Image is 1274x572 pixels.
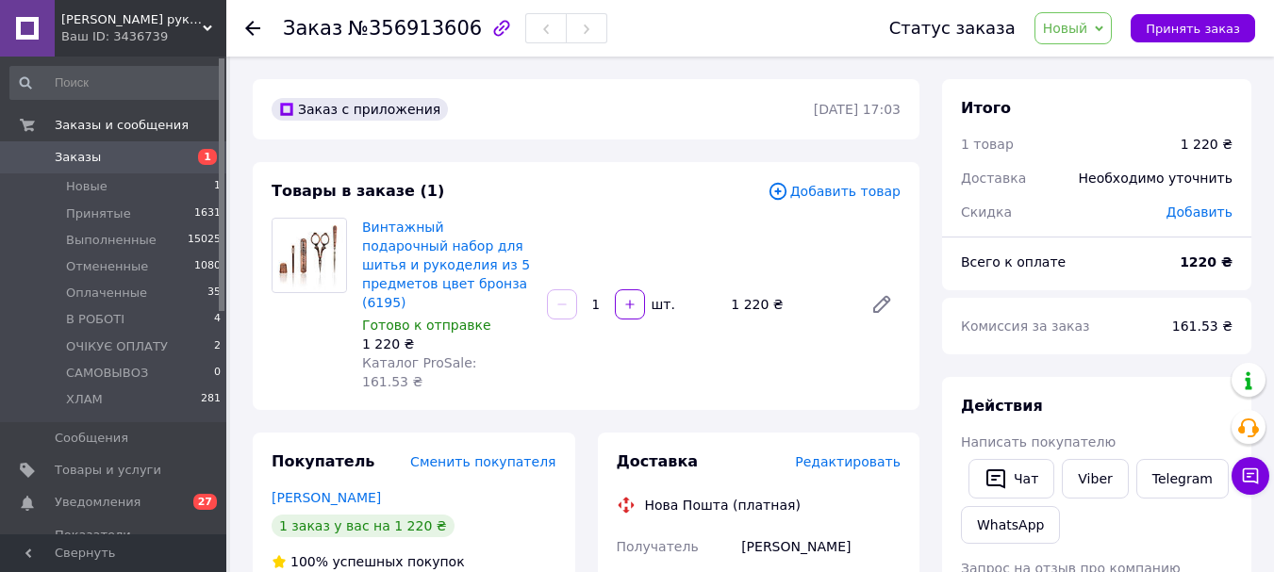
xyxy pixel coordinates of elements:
div: шт. [647,295,677,314]
span: Товары в заказе (1) [272,182,444,200]
span: Сообщения [55,430,128,447]
span: Товары и услуги [55,462,161,479]
span: Редактировать [795,454,901,469]
a: [PERSON_NAME] [272,490,381,505]
div: 1 заказ у вас на 1 220 ₴ [272,515,455,537]
span: Bambino Felice Магазин рукоделия, шитья, игрушки [61,11,203,28]
div: Ваш ID: 3436739 [61,28,226,45]
img: Винтажный подарочный набор для шитья и рукоделия из 5 предметов цвет бронза (6195) [273,220,346,291]
span: Доставка [961,171,1026,186]
div: [PERSON_NAME] [737,530,904,564]
span: Написать покупателю [961,434,1116,449]
span: Добавить товар [768,181,901,202]
span: В РОБОТІ [66,311,124,328]
span: 15025 [188,232,221,249]
a: Винтажный подарочный набор для шитья и рукоделия из 5 предметов цвет бронза (6195) [362,220,530,310]
span: Заказ [283,17,342,40]
span: 2 [214,338,221,355]
span: ОЧІКУЄ ОПЛАТУ [66,338,168,355]
span: Принять заказ [1146,22,1240,36]
b: 1220 ₴ [1180,254,1233,270]
div: 1 220 ₴ [1181,135,1233,154]
div: Вернуться назад [245,19,260,38]
time: [DATE] 17:03 [814,102,901,117]
span: 35 [207,285,221,302]
span: Показатели работы компании [55,527,174,561]
span: Принятые [66,205,131,222]
span: 1 [214,178,221,195]
a: Viber [1062,459,1128,498]
span: Сменить покупателя [410,454,555,469]
a: Редактировать [863,286,901,323]
span: 1080 [194,258,221,275]
span: 281 [201,391,221,408]
span: 27 [193,494,217,510]
div: 1 220 ₴ [362,335,532,353]
span: Отмененные [66,258,148,275]
button: Чат [968,459,1054,498]
span: 1 [198,149,217,165]
span: 100% [290,554,328,569]
span: Выполненные [66,232,157,249]
span: Покупатель [272,452,374,470]
span: Заказы [55,149,101,166]
span: Каталог ProSale: 161.53 ₴ [362,355,476,389]
span: ХЛАМ [66,391,103,408]
span: Получатель [617,539,699,554]
span: Скидка [961,204,1012,220]
span: Действия [961,397,1043,415]
span: Оплаченные [66,285,147,302]
a: Telegram [1136,459,1229,498]
div: Нова Пошта (платная) [640,496,805,515]
span: Доставка [617,452,699,470]
span: Комиссия за заказ [961,319,1090,334]
span: Новый [1043,21,1088,36]
span: Всего к оплате [961,254,1066,270]
span: №356913606 [348,17,482,40]
div: Статус заказа [889,19,1016,38]
span: Новые [66,178,108,195]
input: Поиск [9,66,223,100]
span: Готово к отправке [362,318,491,333]
span: Добавить [1166,204,1233,220]
div: Необходимо уточнить [1067,157,1244,199]
button: Принять заказ [1131,14,1255,42]
span: 1 товар [961,137,1014,152]
span: САМОВЫВОЗ [66,365,148,382]
span: Заказы и сообщения [55,117,189,134]
span: Уведомления [55,494,141,511]
a: WhatsApp [961,506,1060,544]
div: успешных покупок [272,552,465,571]
div: 1 220 ₴ [723,291,855,318]
button: Чат с покупателем [1232,457,1269,495]
span: 4 [214,311,221,328]
div: Заказ с приложения [272,98,448,121]
span: Итого [961,99,1011,117]
span: 161.53 ₴ [1172,319,1233,334]
span: 0 [214,365,221,382]
span: 1631 [194,205,221,222]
